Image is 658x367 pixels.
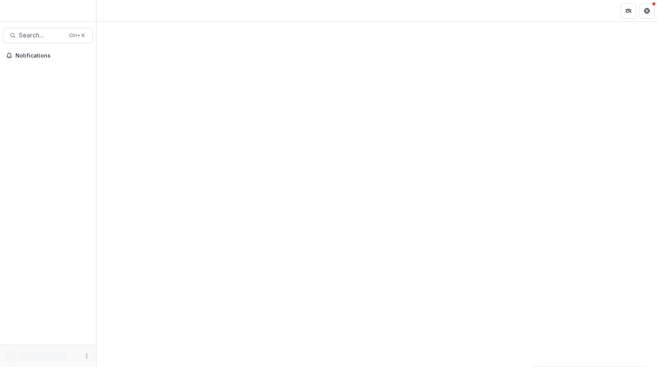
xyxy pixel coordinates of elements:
[639,3,655,19] button: Get Help
[621,3,636,19] button: Partners
[15,53,90,59] span: Notifications
[82,352,91,361] button: More
[100,5,132,16] nav: breadcrumb
[3,49,93,62] button: Notifications
[3,28,93,43] button: Search...
[19,32,64,39] span: Search...
[67,31,86,40] div: Ctrl + K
